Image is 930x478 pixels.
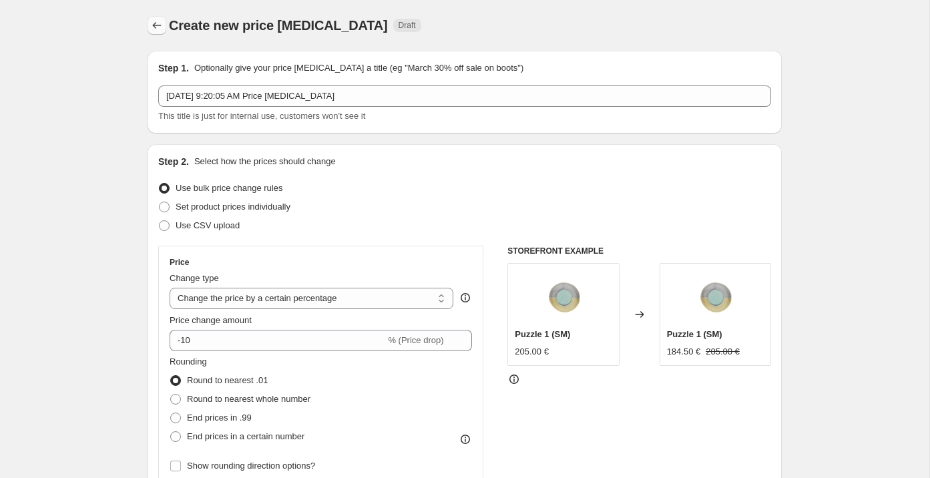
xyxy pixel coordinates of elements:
input: -15 [170,330,385,351]
h2: Step 2. [158,155,189,168]
strike: 205.00 € [706,345,740,358]
span: Change type [170,273,219,283]
div: 205.00 € [515,345,549,358]
span: Puzzle 1 (SM) [667,329,722,339]
button: Price change jobs [148,16,166,35]
span: Price change amount [170,315,252,325]
span: End prices in a certain number [187,431,304,441]
span: Puzzle 1 (SM) [515,329,570,339]
span: Create new price [MEDICAL_DATA] [169,18,388,33]
span: This title is just for internal use, customers won't see it [158,111,365,121]
span: Use bulk price change rules [176,183,282,193]
span: Rounding [170,356,207,367]
h3: Price [170,257,189,268]
div: 184.50 € [667,345,701,358]
span: Draft [399,20,416,31]
input: 30% off holiday sale [158,85,771,107]
span: Use CSV upload [176,220,240,230]
span: Round to nearest whole number [187,394,310,404]
span: Round to nearest .01 [187,375,268,385]
img: puzzle1-granbucket-top_80x.png [537,270,590,324]
div: help [459,291,472,304]
p: Select how the prices should change [194,155,336,168]
p: Optionally give your price [MEDICAL_DATA] a title (eg "March 30% off sale on boots") [194,61,523,75]
span: Show rounding direction options? [187,461,315,471]
h2: Step 1. [158,61,189,75]
span: Set product prices individually [176,202,290,212]
h6: STOREFRONT EXAMPLE [507,246,771,256]
span: End prices in .99 [187,413,252,423]
img: puzzle1-granbucket-top_80x.png [688,270,742,324]
span: % (Price drop) [388,335,443,345]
